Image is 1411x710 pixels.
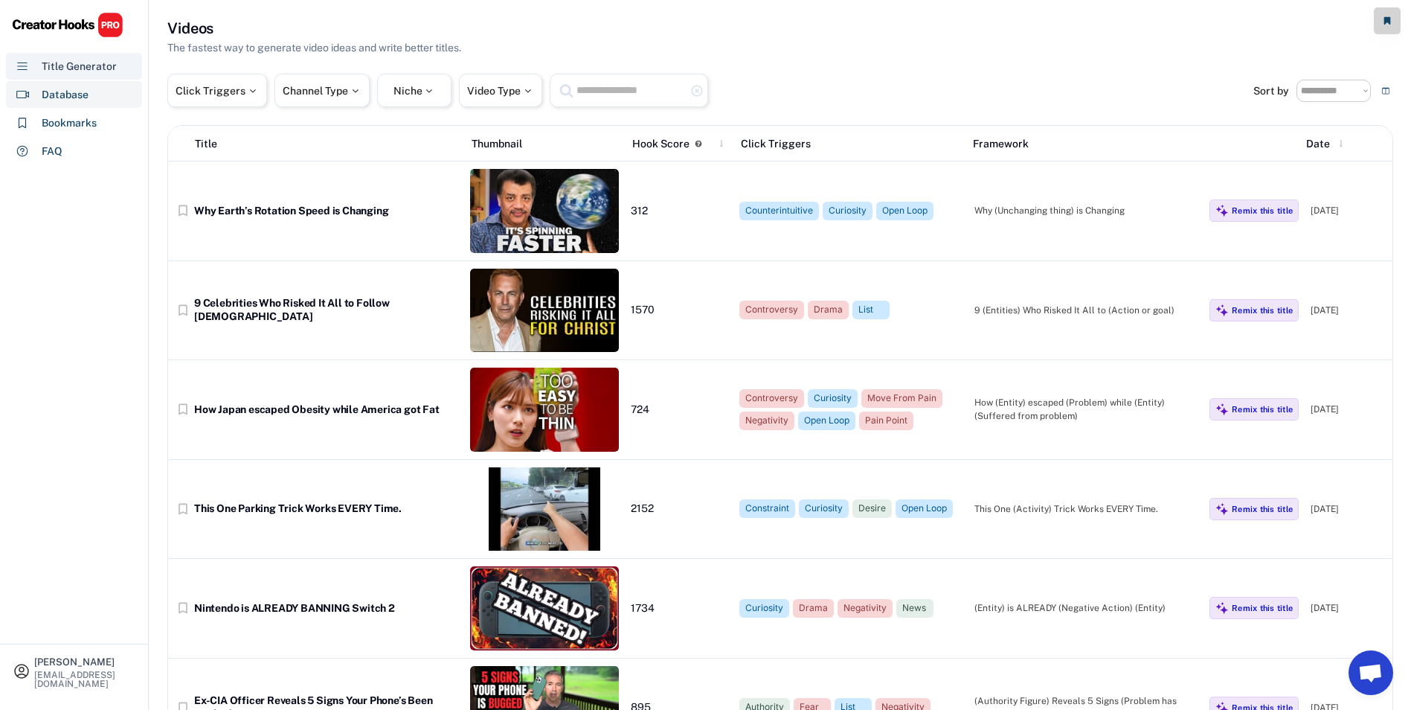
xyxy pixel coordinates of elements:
[42,87,89,103] div: Database
[858,502,886,515] div: Desire
[1215,601,1229,615] img: MagicMajor%20%28Purple%29.svg
[1215,304,1229,317] img: MagicMajor%20%28Purple%29.svg
[42,144,62,159] div: FAQ
[470,566,619,650] img: thumbnail%20%2836%29.jpg
[690,84,704,97] button: highlight_remove
[1232,305,1293,316] div: Remix this title
[1311,502,1385,516] div: [DATE]
[814,392,852,405] div: Curiosity
[470,467,619,551] img: thumbnail%20%2864%29.jpg
[902,602,928,615] div: News
[1311,204,1385,217] div: [DATE]
[829,205,867,217] div: Curiosity
[805,502,843,515] div: Curiosity
[1215,403,1229,416] img: MagicMajor%20%28Purple%29.svg
[195,136,217,152] div: Title
[12,12,123,38] img: CHPRO%20Logo.svg
[283,86,361,96] div: Channel Type
[176,203,190,218] button: bookmark_border
[631,403,727,417] div: 724
[901,502,947,515] div: Open Loop
[799,602,828,615] div: Drama
[865,415,907,427] div: Pain Point
[1215,502,1229,516] img: MagicMajor%20%28Purple%29.svg
[745,415,788,427] div: Negativity
[745,392,798,405] div: Controversy
[34,657,135,667] div: [PERSON_NAME]
[974,204,1198,217] div: Why (Unchanging thing) is Changing
[1311,403,1385,416] div: [DATE]
[858,304,884,316] div: List
[631,602,727,615] div: 1734
[194,502,458,516] div: This One Parking Trick Works EVERY Time.
[804,415,849,427] div: Open Loop
[176,601,190,615] button: bookmark_border
[867,392,936,405] div: Move From Pain
[1311,601,1385,615] div: [DATE]
[1253,86,1289,96] div: Sort by
[745,602,783,615] div: Curiosity
[470,368,619,452] img: thumbnail%20%2851%29.jpg
[745,205,813,217] div: Counterintuitive
[632,136,690,152] div: Hook Score
[1232,603,1293,613] div: Remix this title
[470,269,619,353] img: thumbnail%20%2869%29.jpg
[631,205,727,218] div: 312
[974,601,1198,615] div: (Entity) is ALREADY (Negative Action) (Entity)
[194,205,458,218] div: Why Earth’s Rotation Speed is Changing
[974,396,1198,423] div: How (Entity) escaped (Problem) while (Entity) (Suffered from problem)
[194,297,458,323] div: 9 Celebrities Who Risked It All to Follow [DEMOGRAPHIC_DATA]
[973,136,1193,152] div: Framework
[631,502,727,516] div: 2152
[1232,404,1293,415] div: Remix this title
[814,304,843,316] div: Drama
[745,304,798,316] div: Controversy
[167,40,461,56] div: The fastest way to generate video ideas and write better titles.
[1232,205,1293,216] div: Remix this title
[176,502,190,516] button: bookmark_border
[34,671,135,688] div: [EMAIL_ADDRESS][DOMAIN_NAME]
[176,303,190,318] button: bookmark_border
[974,502,1198,516] div: This One (Activity) Trick Works EVERY Time.
[194,403,458,417] div: How Japan escaped Obesity while America got Fat
[741,136,961,152] div: Click Triggers
[42,115,97,131] div: Bookmarks
[393,86,436,96] div: Niche
[1232,504,1293,514] div: Remix this title
[1306,136,1330,152] div: Date
[843,602,887,615] div: Negativity
[194,602,458,615] div: Nintendo is ALREADY BANNING Switch 2
[176,86,259,96] div: Click Triggers
[467,86,534,96] div: Video Type
[470,169,619,253] img: thumbnail%20%2862%29.jpg
[472,136,620,152] div: Thumbnail
[167,18,213,39] h3: Videos
[176,402,190,417] button: bookmark_border
[631,304,727,317] div: 1570
[882,205,928,217] div: Open Loop
[42,59,117,74] div: Title Generator
[1215,204,1229,217] img: MagicMajor%20%28Purple%29.svg
[1311,304,1385,317] div: [DATE]
[745,502,789,515] div: Constraint
[1349,650,1393,695] a: Open chat
[974,304,1198,317] div: 9 (Entities) Who Risked It All to (Action or goal)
